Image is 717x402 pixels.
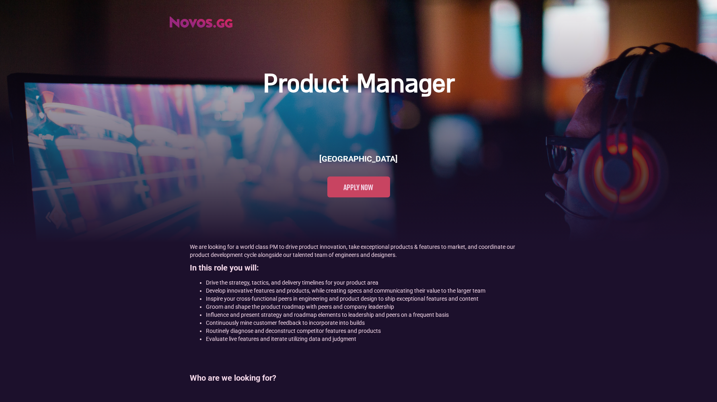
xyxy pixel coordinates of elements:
strong: In this role you will: [190,263,259,273]
li: Routinely diagnose and deconstruct competitor features and products [206,327,528,335]
h1: Product Manager [263,69,454,101]
p: We are looking for a world class PM to drive product innovation, take exceptional products & feat... [190,243,528,259]
li: Influence and present strategy and roadmap elements to leadership and peers on a frequent basis [206,311,528,319]
a: Apply now [327,176,390,197]
p: ‍ [190,347,528,355]
li: Inspire your cross-functional peers in engineering and product design to ship exceptional feature... [206,295,528,303]
li: Evaluate live features and iterate utilizing data and judgment [206,335,528,343]
li: Continuously mine customer feedback to incorporate into builds [206,319,528,327]
strong: Who are we looking for? [190,373,276,383]
p: ‍ [190,389,528,397]
li: Groom and shape the product roadmap with peers and company leadership [206,303,528,311]
h6: [GEOGRAPHIC_DATA] [319,153,398,164]
li: Develop innovative features and products, while creating specs and communicating their value to t... [206,287,528,295]
li: Drive the strategy, tactics, and delivery timelines for your product area [206,279,528,287]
